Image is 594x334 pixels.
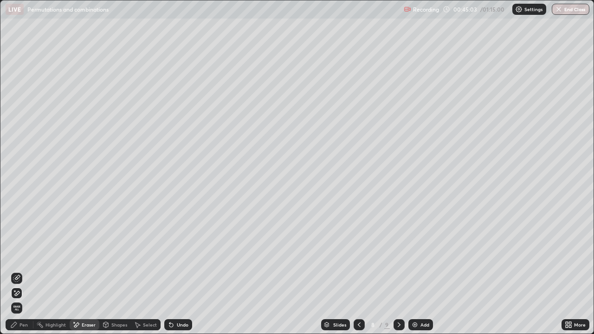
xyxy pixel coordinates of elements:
div: Eraser [82,322,96,327]
div: Slides [333,322,346,327]
div: Shapes [111,322,127,327]
p: Settings [524,7,542,12]
img: end-class-cross [555,6,562,13]
div: More [574,322,586,327]
button: End Class [552,4,589,15]
div: Undo [177,322,188,327]
img: class-settings-icons [515,6,523,13]
div: / [380,322,382,328]
p: Recording [413,6,439,13]
img: recording.375f2c34.svg [404,6,411,13]
p: Permutations and combinations [27,6,109,13]
div: Pen [19,322,28,327]
img: add-slide-button [411,321,419,328]
div: Add [420,322,429,327]
div: 9 [384,321,390,329]
span: Erase all [12,305,22,311]
div: Highlight [45,322,66,327]
p: LIVE [8,6,21,13]
div: 8 [368,322,378,328]
div: Select [143,322,157,327]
